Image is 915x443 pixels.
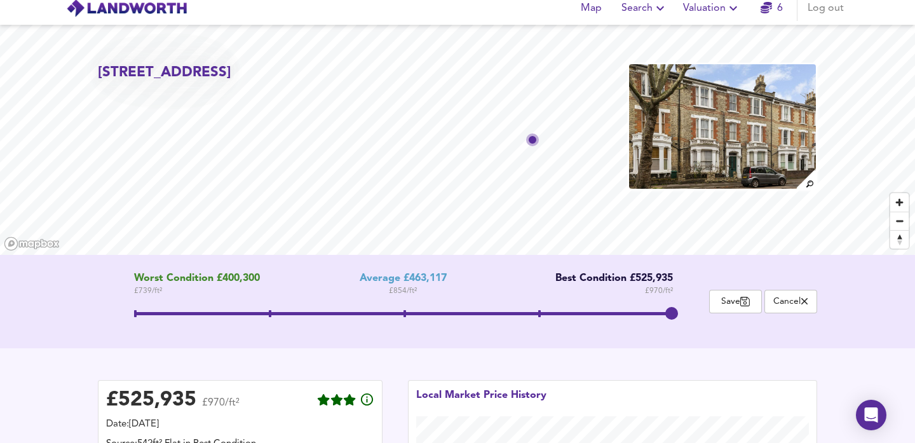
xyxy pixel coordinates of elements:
span: £ 970 / ft² [645,285,673,297]
button: Reset bearing to north [890,230,909,249]
div: Open Intercom Messenger [856,400,886,430]
span: Worst Condition £400,300 [134,273,260,285]
span: £970/ft² [202,398,240,416]
div: Local Market Price History [416,388,546,416]
span: Zoom out [890,212,909,230]
span: £ 854 / ft² [389,285,417,297]
span: Cancel [771,296,810,308]
button: Save [709,290,762,313]
button: Zoom in [890,193,909,212]
h2: [STREET_ADDRESS] [98,63,231,83]
div: £ 525,935 [106,391,196,410]
span: Save [716,296,755,308]
div: Date: [DATE] [106,418,374,432]
span: £ 739 / ft² [134,285,260,297]
div: Best Condition £525,935 [546,273,673,285]
button: Zoom out [890,212,909,230]
span: Reset bearing to north [890,231,909,249]
img: property [628,63,817,190]
img: search [795,168,817,191]
a: Mapbox homepage [4,236,60,251]
button: Cancel [764,290,817,313]
div: Average £463,117 [360,273,447,285]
